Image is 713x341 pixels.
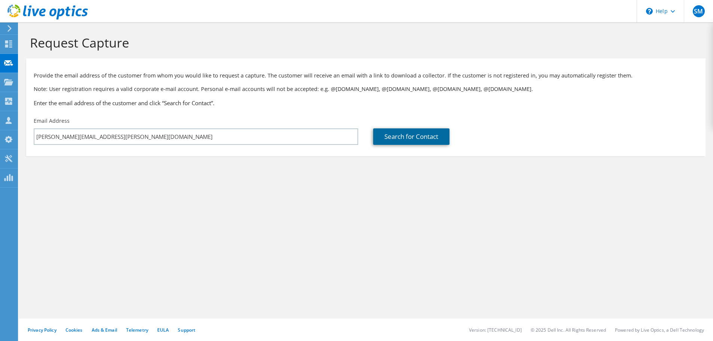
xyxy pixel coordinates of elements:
[646,8,653,15] svg: \n
[34,71,698,80] p: Provide the email address of the customer from whom you would like to request a capture. The cust...
[157,327,169,333] a: EULA
[693,5,705,17] span: SM
[469,327,522,333] li: Version: [TECHNICAL_ID]
[65,327,83,333] a: Cookies
[34,99,698,107] h3: Enter the email address of the customer and click “Search for Contact”.
[92,327,117,333] a: Ads & Email
[30,35,698,51] h1: Request Capture
[28,327,57,333] a: Privacy Policy
[34,85,698,93] p: Note: User registration requires a valid corporate e-mail account. Personal e-mail accounts will ...
[373,128,450,145] a: Search for Contact
[531,327,606,333] li: © 2025 Dell Inc. All Rights Reserved
[178,327,195,333] a: Support
[615,327,704,333] li: Powered by Live Optics, a Dell Technology
[34,117,70,125] label: Email Address
[126,327,148,333] a: Telemetry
